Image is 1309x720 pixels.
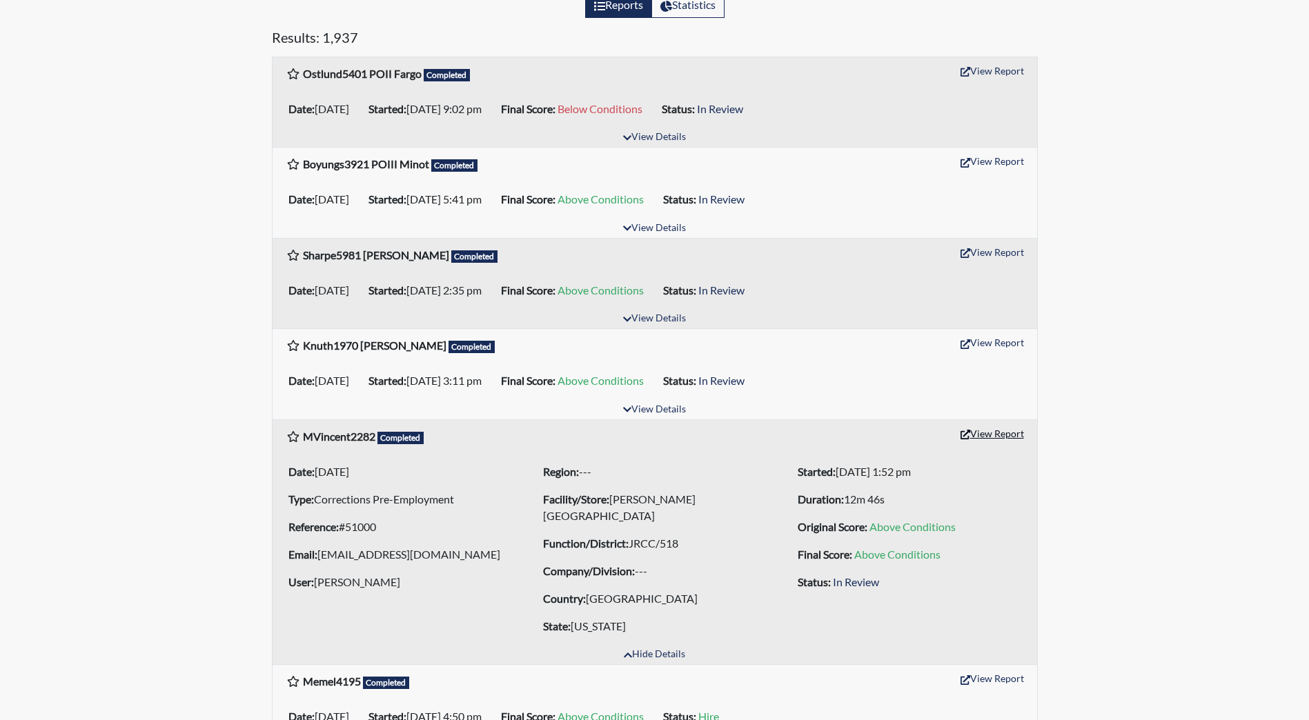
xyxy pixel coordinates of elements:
button: View Report [954,150,1030,172]
b: Date: [288,283,315,297]
li: --- [538,461,771,483]
span: Below Conditions [558,102,642,115]
li: [PERSON_NAME][GEOGRAPHIC_DATA] [538,488,771,527]
b: Type: [288,492,314,506]
span: In Review [698,374,745,387]
li: [DATE] [283,98,363,120]
b: Ostlund5401 POII Fargo [303,67,422,80]
button: View Report [954,241,1030,263]
li: [US_STATE] [538,615,771,637]
li: [DATE] [283,188,363,210]
li: [GEOGRAPHIC_DATA] [538,588,771,610]
b: Function/District: [543,537,629,550]
b: Status: [798,575,831,588]
b: User: [288,575,314,588]
span: Completed [431,159,478,172]
span: Completed [377,432,424,444]
b: Company/Division: [543,564,635,577]
span: Completed [451,250,498,263]
button: View Report [954,668,1030,689]
b: Started: [368,283,406,297]
span: Above Conditions [854,548,941,561]
li: Corrections Pre-Employment [283,488,517,510]
li: [DATE] 1:52 pm [792,461,1026,483]
b: Status: [663,374,696,387]
b: Status: [663,192,696,206]
b: Date: [288,102,315,115]
button: View Details [617,310,692,328]
b: Started: [368,374,406,387]
span: In Review [698,283,745,297]
b: Final Score: [501,192,555,206]
li: #51000 [283,516,517,538]
li: [DATE] [283,461,517,483]
b: Boyungs3921 POIII Minot [303,157,429,170]
span: Above Conditions [558,374,644,387]
b: Email: [288,548,317,561]
b: Date: [288,465,315,478]
span: In Review [697,102,743,115]
b: Started: [798,465,836,478]
span: In Review [698,192,745,206]
b: MVincent2282 [303,430,375,443]
button: View Details [617,219,692,238]
b: Country: [543,592,586,605]
b: Final Score: [501,283,555,297]
b: Status: [662,102,695,115]
b: Final Score: [501,102,555,115]
b: Duration: [798,492,844,506]
li: [DATE] 3:11 pm [363,370,495,392]
li: [PERSON_NAME] [283,571,517,593]
b: State: [543,619,571,632]
b: Reference: [288,520,339,533]
li: 12m 46s [792,488,1026,510]
span: Above Conditions [558,192,644,206]
span: Above Conditions [869,520,956,533]
h5: Results: 1,937 [272,29,1038,51]
b: Started: [368,192,406,206]
span: Above Conditions [558,283,644,297]
button: View Report [954,332,1030,353]
b: Date: [288,192,315,206]
b: Region: [543,465,579,478]
li: [EMAIL_ADDRESS][DOMAIN_NAME] [283,543,517,566]
span: Completed [363,677,410,689]
li: [DATE] 5:41 pm [363,188,495,210]
b: Facility/Store: [543,492,609,506]
b: Original Score: [798,520,867,533]
li: [DATE] [283,279,363,301]
span: In Review [833,575,879,588]
button: View Details [617,128,692,147]
li: [DATE] 9:02 pm [363,98,495,120]
span: Completed [449,341,495,353]
b: Status: [663,283,696,297]
b: Sharpe5981 [PERSON_NAME] [303,248,449,261]
b: Final Score: [798,548,852,561]
li: JRCC/518 [538,532,771,554]
li: [DATE] 2:35 pm [363,279,495,301]
b: Date: [288,374,315,387]
li: --- [538,560,771,582]
b: Knuth1970 [PERSON_NAME] [303,339,446,352]
li: [DATE] [283,370,363,392]
button: View Report [954,60,1030,81]
b: Memel4195 [303,674,361,688]
button: Hide Details [618,646,691,664]
button: View Report [954,423,1030,444]
button: View Details [617,401,692,419]
b: Started: [368,102,406,115]
b: Final Score: [501,374,555,387]
span: Completed [424,69,471,81]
